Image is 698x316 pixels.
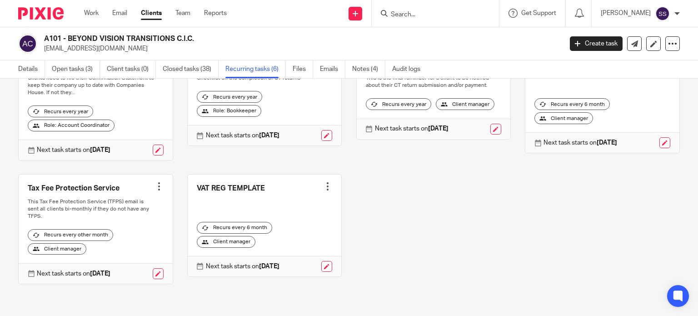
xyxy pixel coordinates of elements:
[18,34,37,53] img: svg%3E
[206,131,279,140] p: Next task starts on
[390,11,472,19] input: Search
[44,34,454,44] h2: A101 - BEYOND VISION TRANSITIONS C.I.C.
[84,9,99,18] a: Work
[28,105,93,117] div: Recurs every year
[601,9,651,18] p: [PERSON_NAME]
[534,112,593,124] div: Client manager
[112,9,127,18] a: Email
[534,98,610,110] div: Recurs every 6 month
[175,9,190,18] a: Team
[28,120,115,131] div: Role: Account Coordinator
[197,105,261,117] div: Role: Bookkeeper
[352,60,385,78] a: Notes (4)
[428,125,449,132] strong: [DATE]
[18,60,45,78] a: Details
[37,269,110,278] p: Next task starts on
[141,9,162,18] a: Clients
[543,138,617,147] p: Next task starts on
[375,124,449,133] p: Next task starts on
[521,10,556,16] span: Get Support
[28,229,113,241] div: Recurs every other month
[366,98,431,110] div: Recurs every year
[225,60,286,78] a: Recurring tasks (6)
[570,36,623,51] a: Create task
[293,60,313,78] a: Files
[163,60,219,78] a: Closed tasks (38)
[597,140,617,146] strong: [DATE]
[259,132,279,139] strong: [DATE]
[320,60,345,78] a: Emails
[655,6,670,21] img: svg%3E
[107,60,156,78] a: Client tasks (0)
[206,262,279,271] p: Next task starts on
[197,236,255,248] div: Client manager
[37,145,110,155] p: Next task starts on
[436,98,494,110] div: Client manager
[392,60,427,78] a: Audit logs
[18,7,64,20] img: Pixie
[204,9,227,18] a: Reports
[44,44,556,53] p: [EMAIL_ADDRESS][DOMAIN_NAME]
[197,222,272,234] div: Recurs every 6 month
[90,147,110,153] strong: [DATE]
[28,243,86,255] div: Client manager
[197,91,262,103] div: Recurs every year
[52,60,100,78] a: Open tasks (3)
[90,271,110,277] strong: [DATE]
[259,263,279,270] strong: [DATE]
